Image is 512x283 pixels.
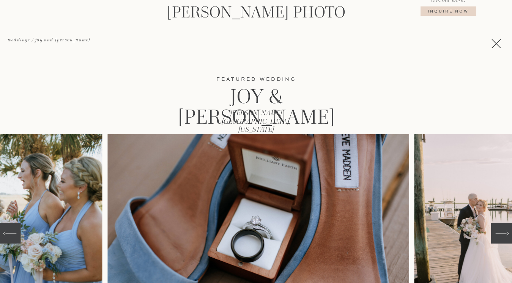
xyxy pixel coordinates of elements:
[8,37,132,44] a: Weddings / joy and [PERSON_NAME]
[152,4,361,22] a: [PERSON_NAME] Photo
[416,9,481,22] a: Inquire NOw
[164,86,348,107] h2: Joy & [PERSON_NAME]
[197,76,316,82] h3: Featured weddinG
